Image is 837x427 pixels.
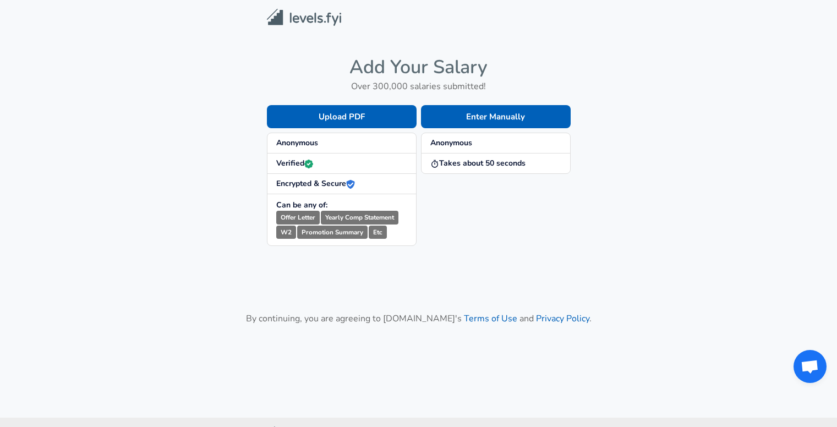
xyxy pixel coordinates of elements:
[421,105,571,128] button: Enter Manually
[794,350,827,383] a: Open chat
[267,9,341,26] img: Levels.fyi
[276,158,313,168] strong: Verified
[430,158,526,168] strong: Takes about 50 seconds
[267,56,571,79] h4: Add Your Salary
[464,313,517,325] a: Terms of Use
[276,178,355,189] strong: Encrypted & Secure
[276,138,318,148] strong: Anonymous
[276,226,296,239] small: W2
[267,79,571,94] h6: Over 300,000 salaries submitted!
[536,313,589,325] a: Privacy Policy
[321,211,398,225] small: Yearly Comp Statement
[369,226,387,239] small: Etc
[276,200,327,210] strong: Can be any of:
[430,138,472,148] strong: Anonymous
[276,211,320,225] small: Offer Letter
[267,105,417,128] button: Upload PDF
[297,226,368,239] small: Promotion Summary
